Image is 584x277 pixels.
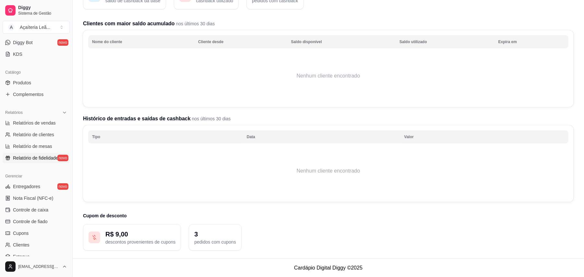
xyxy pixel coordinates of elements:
[3,228,70,238] a: Cupons
[20,24,50,30] div: Açaíteria Leã ...
[400,130,568,143] th: Valor
[287,35,396,48] th: Saldo disponível
[88,130,243,143] th: Tipo
[3,67,70,78] div: Catálogo
[5,110,23,115] span: Relatórios
[18,5,67,11] span: Diggy
[3,193,70,203] a: Nota Fiscal (NFC-e)
[3,49,70,59] a: KDS
[13,195,53,201] span: Nota Fiscal (NFC-e)
[18,11,67,16] span: Sistema de Gestão
[3,205,70,215] a: Controle de caixa
[3,89,70,100] a: Complementos
[13,51,22,57] span: KDS
[3,118,70,128] a: Relatórios de vendas
[13,253,30,260] span: Estoque
[13,79,31,86] span: Produtos
[83,115,574,123] h2: Histórico de entradas e saídas de cashback
[8,24,15,30] span: A
[3,129,70,140] a: Relatório de clientes
[83,20,574,28] h2: Clientes com maior saldo acumulado
[13,207,48,213] span: Controle de caixa
[495,35,568,48] th: Expira em
[194,239,236,245] p: pedidos com cupons
[13,39,33,46] span: Diggy Bot
[3,21,70,34] button: Select a team
[83,212,574,219] h3: Cupom de desconto
[13,218,48,225] span: Controle de fiado
[13,230,29,236] span: Cupons
[3,216,70,227] a: Controle de fiado
[73,259,584,277] footer: Cardápio Digital Diggy © 2025
[3,251,70,262] a: Estoque
[13,242,30,248] span: Clientes
[243,130,400,143] th: Data
[3,171,70,181] div: Gerenciar
[13,120,56,126] span: Relatórios de vendas
[3,3,70,18] a: DiggySistema de Gestão
[88,35,194,48] th: Nome do cliente
[175,21,215,26] span: nos últimos 30 dias
[3,181,70,192] a: Entregadoresnovo
[194,230,236,239] p: 3
[13,131,54,138] span: Relatório de clientes
[13,91,43,98] span: Complementos
[3,78,70,88] a: Produtos
[18,264,59,269] span: [EMAIL_ADDRESS][DOMAIN_NAME]
[105,230,175,239] p: R$ 9,00
[3,153,70,163] a: Relatório de fidelidadenovo
[191,116,231,121] span: nos últimos 30 dias
[3,141,70,151] a: Relatório de mesas
[88,50,568,102] td: Nenhum cliente encontrado
[13,183,40,190] span: Entregadores
[396,35,495,48] th: Saldo utilizado
[194,35,287,48] th: Cliente desde
[13,155,58,161] span: Relatório de fidelidade
[88,145,568,197] td: Nenhum cliente encontrado
[3,259,70,274] button: [EMAIL_ADDRESS][DOMAIN_NAME]
[13,143,52,150] span: Relatório de mesas
[3,240,70,250] a: Clientes
[3,37,70,48] a: Diggy Botnovo
[105,239,175,245] p: descontos provenientes de cupons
